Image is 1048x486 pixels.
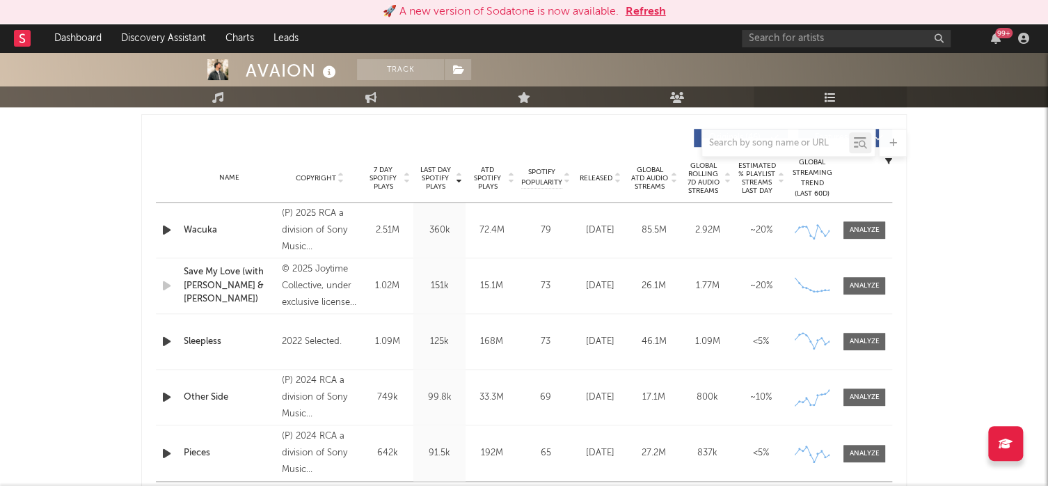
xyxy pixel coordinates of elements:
[365,391,410,405] div: 749k
[469,166,506,191] span: ATD Spotify Plays
[365,166,402,191] span: 7 Day Spotify Plays
[184,173,275,183] div: Name
[630,335,677,349] div: 46.1M
[521,224,570,237] div: 79
[282,373,358,423] div: (P) 2024 RCA a division of Sony Music Entertainment Germany GmbH
[580,174,612,182] span: Released
[738,224,784,237] div: ~ 20 %
[684,446,731,460] div: 837k
[521,279,570,293] div: 73
[791,157,833,199] div: Global Streaming Trend (Last 60D)
[738,162,776,195] span: Estimated % Playlist Streams Last Day
[184,224,275,237] a: Wacuka
[684,279,731,293] div: 1.77M
[282,334,358,350] div: 2022 Selected.
[469,446,514,460] div: 192M
[684,335,731,349] div: 1.09M
[417,279,462,293] div: 151k
[184,446,275,460] a: Pieces
[738,446,784,460] div: <5%
[295,174,335,182] span: Copyright
[469,224,514,237] div: 72.4M
[630,391,677,405] div: 17.1M
[702,138,849,149] input: Search by song name or URL
[184,335,275,349] a: Sleepless
[365,446,410,460] div: 642k
[417,391,462,405] div: 99.8k
[417,335,462,349] div: 125k
[995,28,1013,38] div: 99 +
[630,446,677,460] div: 27.2M
[521,391,570,405] div: 69
[246,59,340,82] div: AVAION
[738,279,784,293] div: ~ 20 %
[577,224,624,237] div: [DATE]
[626,3,666,20] button: Refresh
[417,166,454,191] span: Last Day Spotify Plays
[357,59,444,80] button: Track
[365,224,410,237] div: 2.51M
[577,446,624,460] div: [DATE]
[111,24,216,52] a: Discovery Assistant
[521,167,562,188] span: Spotify Popularity
[630,224,677,237] div: 85.5M
[738,391,784,405] div: ~ 10 %
[216,24,264,52] a: Charts
[282,205,358,256] div: (P) 2025 RCA a division of Sony Music Entertainment Germany GmbH
[365,279,410,293] div: 1.02M
[577,391,624,405] div: [DATE]
[45,24,111,52] a: Dashboard
[365,335,410,349] div: 1.09M
[684,391,731,405] div: 800k
[383,3,619,20] div: 🚀 A new version of Sodatone is now available.
[684,162,722,195] span: Global Rolling 7D Audio Streams
[417,224,462,237] div: 360k
[282,261,358,311] div: © 2025 Joytime Collective, under exclusive license to Interscope Records and Polydor Records
[577,279,624,293] div: [DATE]
[469,279,514,293] div: 15.1M
[577,335,624,349] div: [DATE]
[521,446,570,460] div: 65
[282,428,358,478] div: (P) 2024 RCA a division of Sony Music Entertainment Germany GmbH
[742,30,951,47] input: Search for artists
[264,24,308,52] a: Leads
[469,335,514,349] div: 168M
[684,224,731,237] div: 2.92M
[417,446,462,460] div: 91.5k
[738,335,784,349] div: <5%
[991,33,1001,44] button: 99+
[184,391,275,405] a: Other Side
[521,335,570,349] div: 73
[630,166,669,191] span: Global ATD Audio Streams
[469,391,514,405] div: 33.3M
[184,265,275,306] a: Save My Love (with [PERSON_NAME] & [PERSON_NAME])
[630,279,677,293] div: 26.1M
